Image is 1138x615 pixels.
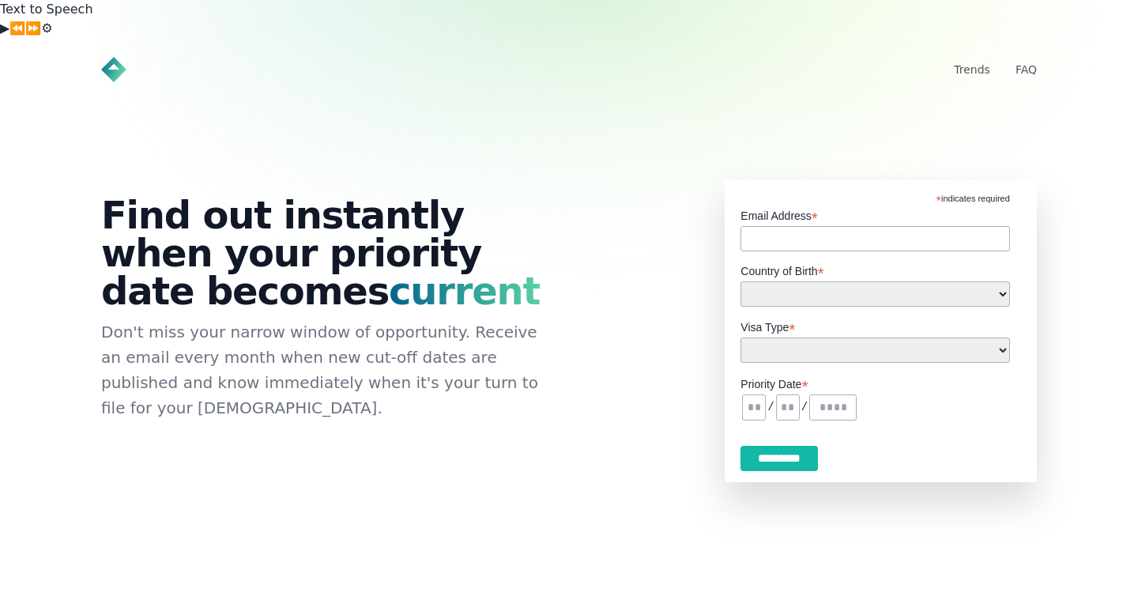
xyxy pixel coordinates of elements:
[740,316,1009,335] label: Visa Type
[954,63,990,76] a: Trends
[1016,63,1037,76] a: FAQ
[740,260,1009,279] label: Country of Birth
[389,269,540,313] span: current
[801,401,808,413] pre: /
[767,401,774,413] pre: /
[101,196,556,310] h1: Find out instantly when your priority date becomes
[25,19,41,38] button: Forward
[41,19,52,38] button: Settings
[740,205,1009,224] label: Email Address
[9,19,25,38] button: Previous
[101,319,556,421] p: Don't miss your narrow window of opportunity. Receive an email every month when new cut-off dates...
[740,180,1009,205] div: indicates required
[740,373,1021,392] label: Priority Date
